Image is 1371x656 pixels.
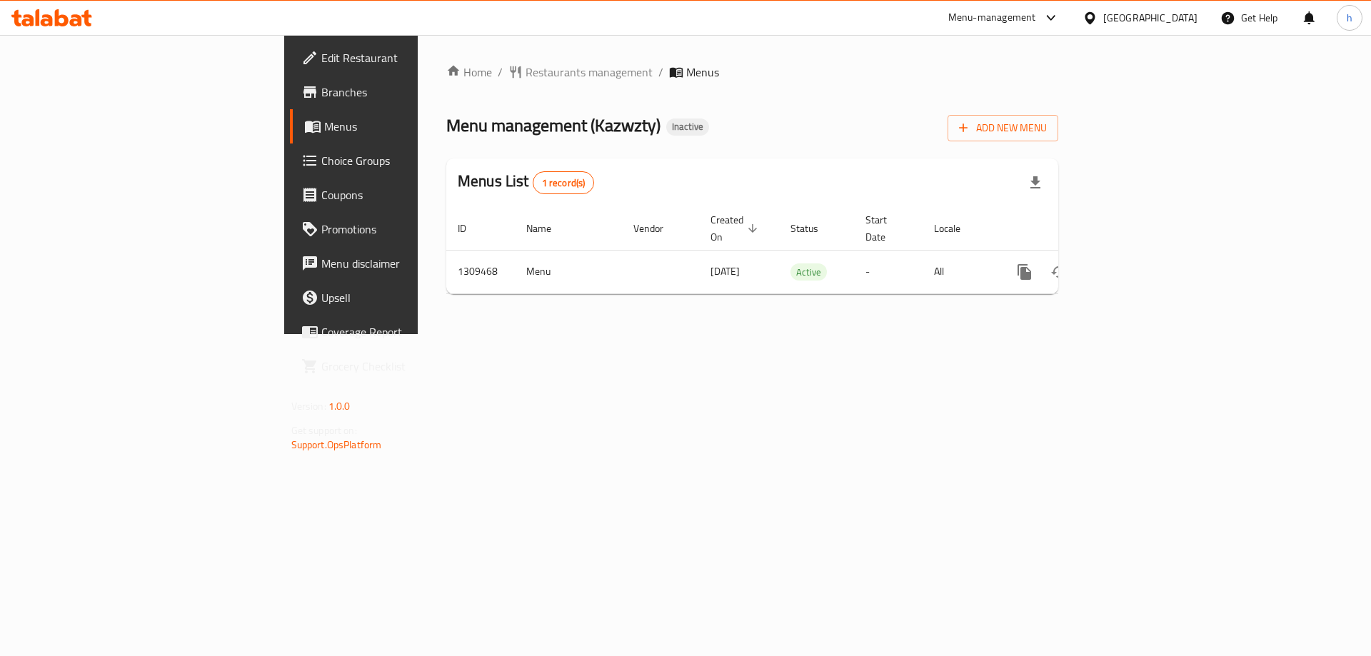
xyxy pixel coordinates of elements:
[666,121,709,133] span: Inactive
[458,220,485,237] span: ID
[321,323,502,340] span: Coverage Report
[290,143,513,178] a: Choice Groups
[710,211,762,246] span: Created On
[526,64,653,81] span: Restaurants management
[865,211,905,246] span: Start Date
[948,115,1058,141] button: Add New Menu
[948,9,1036,26] div: Menu-management
[790,220,837,237] span: Status
[854,250,923,293] td: -
[291,397,326,415] span: Version:
[710,262,740,281] span: [DATE]
[324,118,502,135] span: Menus
[1042,255,1076,289] button: Change Status
[290,109,513,143] a: Menus
[321,186,502,203] span: Coupons
[291,421,357,440] span: Get support on:
[290,281,513,315] a: Upsell
[446,64,1058,81] nav: breadcrumb
[666,118,709,136] div: Inactive
[321,255,502,272] span: Menu disclaimer
[658,64,663,81] li: /
[321,221,502,238] span: Promotions
[290,315,513,349] a: Coverage Report
[526,220,570,237] span: Name
[321,358,502,375] span: Grocery Checklist
[290,41,513,75] a: Edit Restaurant
[1018,166,1053,200] div: Export file
[290,349,513,383] a: Grocery Checklist
[508,64,653,81] a: Restaurants management
[515,250,622,293] td: Menu
[996,207,1156,251] th: Actions
[290,178,513,212] a: Coupons
[321,49,502,66] span: Edit Restaurant
[446,207,1156,294] table: enhanced table
[1008,255,1042,289] button: more
[1347,10,1352,26] span: h
[291,435,382,454] a: Support.OpsPlatform
[934,220,979,237] span: Locale
[321,289,502,306] span: Upsell
[321,84,502,101] span: Branches
[290,246,513,281] a: Menu disclaimer
[328,397,351,415] span: 1.0.0
[446,109,661,141] span: Menu management ( Kazwzty )
[1103,10,1197,26] div: [GEOGRAPHIC_DATA]
[533,171,595,194] div: Total records count
[321,152,502,169] span: Choice Groups
[923,250,996,293] td: All
[458,171,594,194] h2: Menus List
[533,176,594,190] span: 1 record(s)
[959,119,1047,137] span: Add New Menu
[633,220,682,237] span: Vendor
[290,212,513,246] a: Promotions
[290,75,513,109] a: Branches
[686,64,719,81] span: Menus
[790,264,827,281] span: Active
